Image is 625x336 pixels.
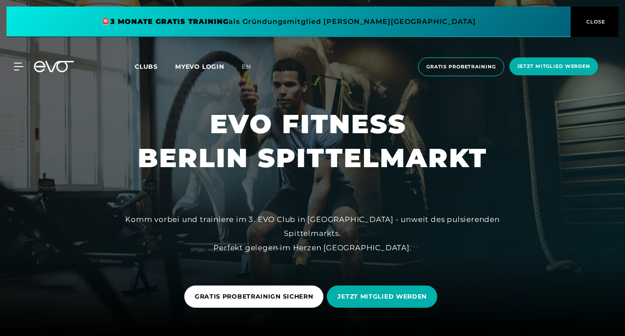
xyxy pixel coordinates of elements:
[184,279,327,314] a: GRATIS PROBETRAINIGN SICHERN
[426,63,496,71] span: Gratis Probetraining
[175,63,224,71] a: MYEVO LOGIN
[584,18,605,26] span: CLOSE
[242,63,251,71] span: en
[242,62,262,72] a: en
[571,7,618,37] button: CLOSE
[195,292,313,301] span: GRATIS PROBETRAINIGN SICHERN
[327,279,441,314] a: JETZT MITGLIED WERDEN
[517,63,590,70] span: Jetzt Mitglied werden
[138,107,487,175] h1: EVO FITNESS BERLIN SPITTELMARKT
[416,57,507,76] a: Gratis Probetraining
[337,292,427,301] span: JETZT MITGLIED WERDEN
[135,62,175,71] a: Clubs
[117,212,508,255] div: Komm vorbei und trainiere im 3. EVO Club in [GEOGRAPHIC_DATA] - unweit des pulsierenden Spittelma...
[135,63,158,71] span: Clubs
[507,57,601,76] a: Jetzt Mitglied werden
